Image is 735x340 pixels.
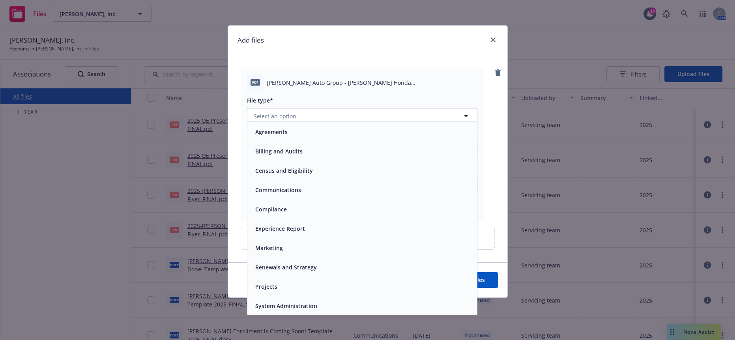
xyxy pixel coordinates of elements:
[255,205,287,213] button: Compliance
[241,227,495,250] div: Upload new files
[255,166,313,175] button: Census and Eligibility
[255,263,317,271] button: Renewals and Strategy
[238,35,264,45] h1: Add files
[247,108,477,124] button: Select an option
[255,147,303,155] button: Billing and Audits
[255,186,301,194] button: Communications
[251,79,260,85] span: pdf
[493,68,503,77] a: remove
[247,97,273,104] span: File type*
[255,282,277,291] button: Projects
[255,224,305,233] button: Experience Report
[267,78,477,87] span: [PERSON_NAME] Auto Group - [PERSON_NAME] Honda Wrap_Plan_Document.pdf
[255,128,288,136] button: Agreements
[254,112,296,120] span: Select an option
[488,35,498,45] a: close
[255,302,317,310] button: System Administration
[255,244,283,252] button: Marketing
